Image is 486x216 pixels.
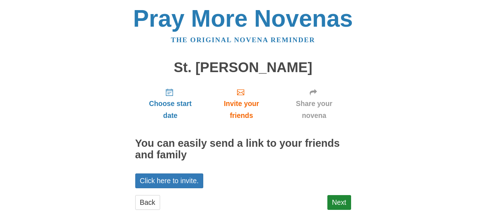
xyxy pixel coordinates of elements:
span: Invite your friends [213,98,270,122]
a: Share your novena [277,82,351,125]
a: Choose start date [135,82,206,125]
a: Back [135,195,160,210]
a: The original novena reminder [171,36,315,44]
a: Click here to invite. [135,173,204,188]
a: Next [327,195,351,210]
span: Choose start date [142,98,199,122]
h2: You can easily send a link to your friends and family [135,138,351,161]
span: Share your novena [285,98,344,122]
h1: St. [PERSON_NAME] [135,60,351,75]
a: Invite your friends [205,82,277,125]
a: Pray More Novenas [133,5,353,32]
